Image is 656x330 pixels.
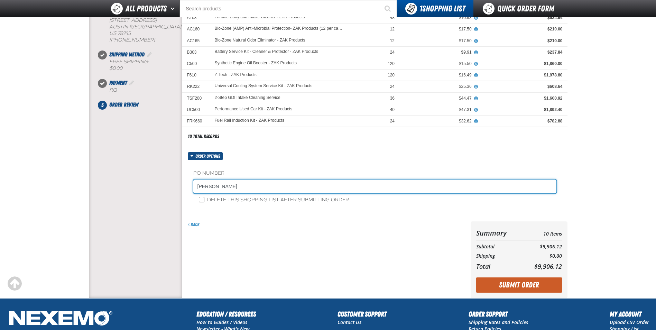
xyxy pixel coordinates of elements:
[481,26,563,32] div: $210.00
[472,38,481,44] button: View All Prices for Bio-Zone Natural Odor Eliminator - ZAK Products
[521,242,562,251] td: $9,906.12
[215,107,293,112] a: Performance Used Car Kit - ZAK Products
[215,84,313,89] a: Universal Cooling System Service Kit - ZAK Products
[481,49,563,55] div: $237.84
[472,72,481,79] button: View All Prices for Z-Tech - ZAK Products
[118,30,131,36] bdo: 78745
[404,84,472,89] div: $25.36
[419,4,465,13] span: Shopping List
[338,319,361,326] a: Contact Us
[109,65,122,71] strong: $0.00
[481,107,563,112] div: $1,892.40
[404,15,472,20] div: $10.93
[182,58,210,70] td: C500
[188,222,200,227] a: Back
[199,197,204,202] input: Delete this shopping list after submitting order
[102,79,182,101] li: Payment. Step 4 of 5. Completed
[109,17,157,23] span: [STREET_ADDRESS]
[7,309,114,329] img: Nexemo Logo
[469,309,528,319] h2: Order Support
[215,61,297,66] a: Synthetic Engine Oil Booster - ZAK Products
[481,118,563,124] div: $782.88
[472,107,481,113] button: View All Prices for Performance Used Car Kit - ZAK Products
[404,118,472,124] div: $32.62
[196,319,247,326] a: How to Guides / Videos
[472,84,481,90] button: View All Prices for Universal Cooling System Service Kit - ZAK Products
[390,15,395,20] span: 48
[476,227,521,239] th: Summary
[476,242,521,251] th: Subtotal
[610,319,649,326] a: Upload CSV Order
[182,81,210,92] td: RK222
[404,49,472,55] div: $9.91
[126,2,167,15] span: All Products
[102,2,182,50] li: Shipping Information. Step 2 of 5. Completed
[472,95,481,102] button: View All Prices for 2-Step GDI Intake Cleaning Service
[188,133,219,140] div: 10 total records
[182,12,210,24] td: A103
[109,24,128,30] span: AUSTIN
[404,72,472,78] div: $16.49
[129,24,181,30] span: [GEOGRAPHIC_DATA]
[182,92,210,104] td: TSF200
[404,38,472,44] div: $17.50
[215,49,318,54] a: Battery Service Kit - Cleaner & Protector - ZAK Products
[128,80,135,86] a: Edit Payment
[472,15,481,21] button: View All Prices for Throttle Body and Intake Cleaner - ZAK Products
[476,261,521,272] th: Total
[472,49,481,56] button: View All Prices for Battery Service Kit - Cleaner & Protector - ZAK Products
[7,276,22,291] div: Scroll to the top
[102,101,182,109] li: Order Review. Step 5 of 5. Not Completed
[182,46,210,58] td: B303
[481,61,563,66] div: $1,860.00
[469,319,528,326] a: Shipping Rates and Policies
[215,118,284,123] a: Fuel Rail Induction Kit - ZAK Products
[193,170,556,177] label: PO Number
[102,51,182,79] li: Shipping Method. Step 3 of 5. Completed
[476,251,521,261] th: Shipping
[182,104,210,115] td: UC500
[182,24,210,35] td: AC160
[472,118,481,125] button: View All Prices for Fuel Rail Induction Kit - ZAK Products
[390,119,395,123] span: 24
[182,70,210,81] td: F610
[472,26,481,33] button: View All Prices for Bio-Zone (AMP) Anti-Microbial Protection- ZAK Products (12 per case)
[182,35,210,46] td: AC165
[481,84,563,89] div: $608.64
[481,72,563,78] div: $1,978.80
[390,27,395,31] span: 12
[109,87,182,94] div: P.O.
[521,251,562,261] td: $0.00
[215,72,257,77] a: Z-Tech - ZAK Products
[338,309,387,319] h2: Customer Support
[215,15,305,20] a: Throttle Body and Intake Cleaner - ZAK Products
[388,61,395,66] span: 120
[199,197,349,203] label: Delete this shopping list after submitting order
[419,4,422,13] strong: 1
[404,61,472,66] div: $15.50
[146,51,153,58] a: Edit Shipping Method
[390,38,395,43] span: 12
[188,152,223,160] button: Order options
[472,61,481,67] button: View All Prices for Synthetic Engine Oil Booster - ZAK Products
[215,38,305,43] a: Bio-Zone Natural Odor Eliminator - ZAK Products
[476,277,562,293] button: Submit Order
[388,73,395,77] span: 120
[109,37,155,43] bdo: [PHONE_NUMBER]
[481,15,563,20] div: $524.64
[481,95,563,101] div: $1,600.92
[215,26,343,31] a: Bio-Zone (AMP) Anti-Microbial Protection- ZAK Products (12 per case)
[109,51,145,58] span: Shipping Method
[404,95,472,101] div: $44.47
[215,95,280,100] a: 2-Step GDI Intake Cleaning Service
[109,59,182,72] div: Free Shipping:
[98,101,107,110] span: 5
[390,84,395,89] span: 24
[390,107,395,112] span: 40
[404,26,472,32] div: $17.50
[109,101,138,108] span: Order Review
[390,96,395,101] span: 36
[196,309,256,319] h2: Education / Resources
[195,152,223,160] span: Order options
[404,107,472,112] div: $47.31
